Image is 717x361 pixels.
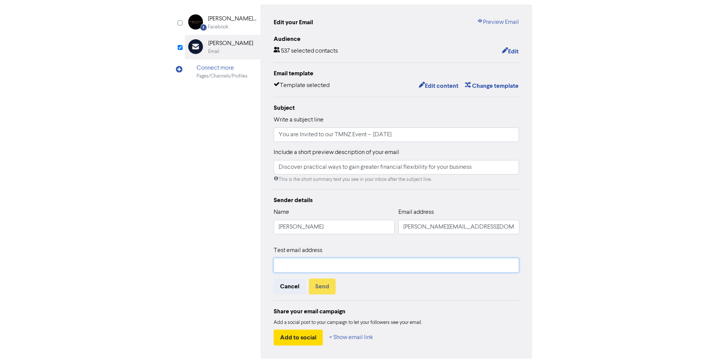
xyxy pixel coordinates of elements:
[274,103,519,112] div: Subject
[208,14,256,23] div: [PERSON_NAME] Creed Advisory Limited
[208,39,253,48] div: [PERSON_NAME]
[274,47,338,56] div: 537 selected contacts
[274,246,322,255] label: Test email address
[274,196,519,205] div: Sender details
[208,23,228,31] div: Facebook
[274,69,519,78] div: Email template
[679,325,717,361] iframe: Chat Widget
[185,59,260,84] div: Connect morePages/Channels/Profiles
[502,47,519,56] button: Edit
[274,279,306,294] button: Cancel
[185,10,260,35] div: Facebook [PERSON_NAME] Creed Advisory LimitedFacebook
[274,176,519,183] div: This is the short summary text you see in your inbox after the subject line.
[309,279,336,294] button: Send
[274,18,313,27] div: Edit your Email
[274,81,330,91] div: Template selected
[398,208,434,217] label: Email address
[477,18,519,27] a: Preview Email
[208,48,219,55] div: Email
[188,14,203,30] img: Facebook
[197,64,248,73] div: Connect more
[274,330,323,345] button: Add to social
[274,307,519,316] div: Share your email campaign
[274,148,399,157] label: Include a short preview description of your email
[274,319,519,327] div: Add a social post to your campaign to let your followers see your email.
[465,81,519,91] button: Change template
[197,73,248,80] div: Pages/Channels/Profiles
[185,35,260,59] div: [PERSON_NAME]Email
[274,34,519,44] div: Audience
[274,208,289,217] label: Name
[418,81,459,91] button: Edit content
[329,330,373,345] button: + Show email link
[274,115,324,124] label: Write a subject line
